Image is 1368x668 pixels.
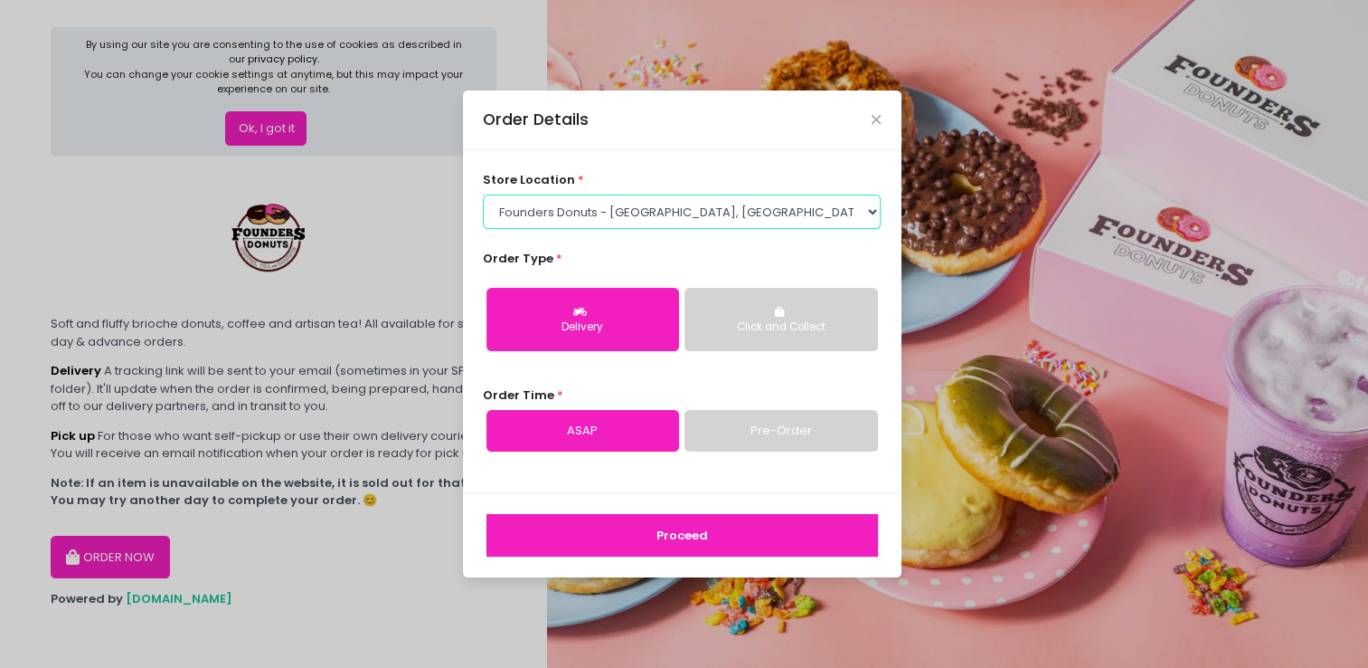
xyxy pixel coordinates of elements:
[486,514,878,558] button: Proceed
[483,386,554,404] span: Order Time
[872,115,881,124] button: Close
[486,288,679,351] button: Delivery
[697,320,864,336] div: Click and Collect
[483,171,575,188] span: store location
[499,320,666,336] div: Delivery
[684,410,877,452] a: Pre-Order
[483,108,589,131] div: Order Details
[486,410,679,452] a: ASAP
[684,288,877,351] button: Click and Collect
[483,250,553,267] span: Order Type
